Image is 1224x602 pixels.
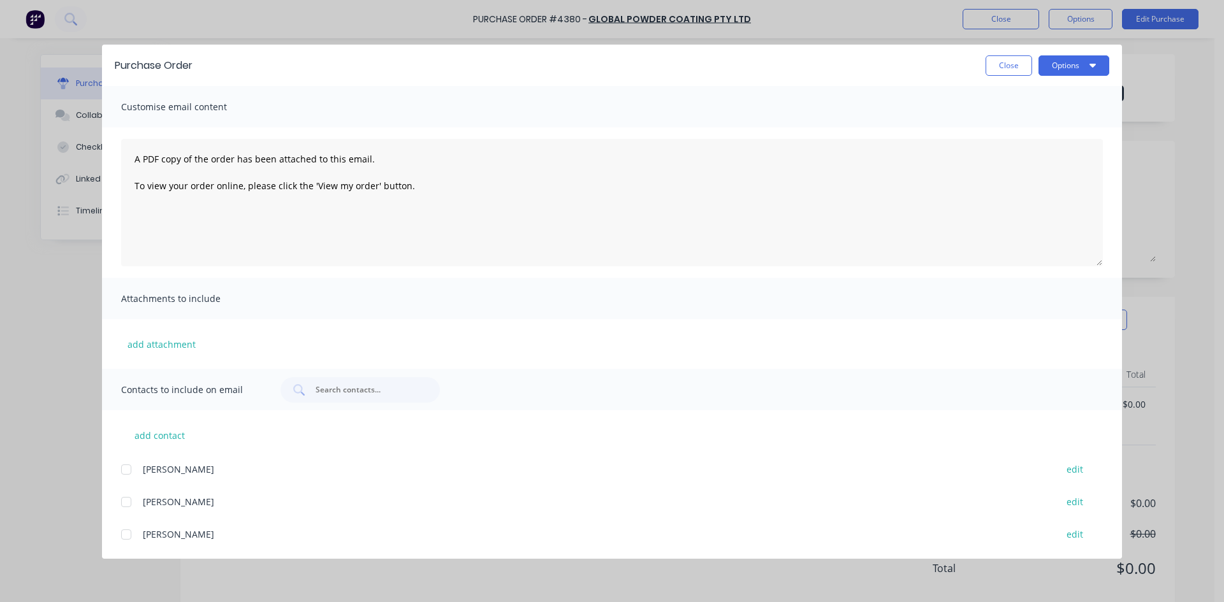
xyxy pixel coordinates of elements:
span: Attachments to include [121,290,261,308]
button: Close [986,55,1032,76]
span: [PERSON_NAME] [143,495,214,508]
button: add attachment [121,334,202,354]
input: Search contacts... [314,383,420,396]
span: [PERSON_NAME] [143,462,214,476]
button: Options [1038,55,1109,76]
div: Purchase Order [115,58,193,73]
textarea: A PDF copy of the order has been attached to this email. To view your order online, please click ... [121,139,1103,266]
button: add contact [121,426,198,445]
span: [PERSON_NAME] [143,527,214,541]
button: edit [1059,493,1091,510]
button: edit [1059,460,1091,477]
span: Customise email content [121,98,261,116]
button: edit [1059,526,1091,543]
span: Contacts to include on email [121,381,261,399]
